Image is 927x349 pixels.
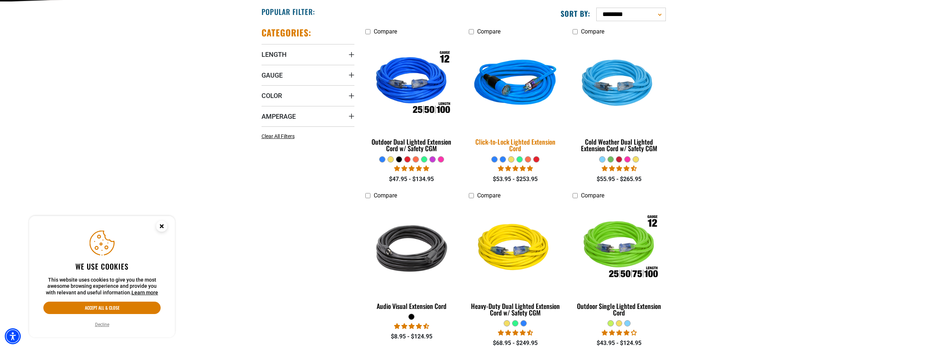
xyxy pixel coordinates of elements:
[394,165,429,172] span: 4.81 stars
[469,339,562,348] div: $68.95 - $249.95
[149,216,175,239] button: Close this option
[262,44,354,64] summary: Length
[477,28,500,35] span: Compare
[365,203,458,314] a: black Audio Visual Extension Cord
[262,91,282,100] span: Color
[573,203,665,320] a: Outdoor Single Lighted Extension Cord Outdoor Single Lighted Extension Cord
[5,328,21,344] div: Accessibility Menu
[262,7,315,16] h2: Popular Filter:
[602,165,637,172] span: 4.62 stars
[262,106,354,126] summary: Amperage
[573,339,665,348] div: $43.95 - $124.95
[573,303,665,316] div: Outdoor Single Lighted Extension Cord
[131,290,158,295] a: This website uses cookies to give you the most awesome browsing experience and provide you with r...
[394,323,429,330] span: 4.73 stars
[573,39,665,156] a: Light Blue Cold Weather Dual Lighted Extension Cord w/ Safety CGM
[29,216,175,338] aside: Cookie Consent
[43,277,161,296] p: This website uses cookies to give you the most awesome browsing experience and provide you with r...
[469,138,562,152] div: Click-to-Lock Lighted Extension Cord
[43,302,161,314] button: Accept all & close
[464,38,566,131] img: blue
[366,42,457,126] img: Outdoor Dual Lighted Extension Cord w/ Safety CGM
[262,27,312,38] h2: Categories:
[469,175,562,184] div: $53.95 - $253.95
[469,303,562,316] div: Heavy-Duty Dual Lighted Extension Cord w/ Safety CGM
[262,71,283,79] span: Gauge
[262,112,296,121] span: Amperage
[366,206,457,290] img: black
[365,175,458,184] div: $47.95 - $134.95
[262,133,298,140] a: Clear All Filters
[365,303,458,309] div: Audio Visual Extension Cord
[573,206,665,290] img: Outdoor Single Lighted Extension Cord
[374,192,397,199] span: Compare
[498,329,533,336] span: 4.64 stars
[262,85,354,106] summary: Color
[374,28,397,35] span: Compare
[581,192,604,199] span: Compare
[573,175,665,184] div: $55.95 - $265.95
[262,65,354,85] summary: Gauge
[365,138,458,152] div: Outdoor Dual Lighted Extension Cord w/ Safety CGM
[469,203,562,320] a: yellow Heavy-Duty Dual Lighted Extension Cord w/ Safety CGM
[581,28,604,35] span: Compare
[93,321,111,328] button: Decline
[477,192,500,199] span: Compare
[262,50,287,59] span: Length
[561,9,590,18] label: Sort by:
[365,39,458,156] a: Outdoor Dual Lighted Extension Cord w/ Safety CGM Outdoor Dual Lighted Extension Cord w/ Safety CGM
[602,329,637,336] span: 4.00 stars
[573,138,665,152] div: Cold Weather Dual Lighted Extension Cord w/ Safety CGM
[365,332,458,341] div: $8.95 - $124.95
[498,165,533,172] span: 4.87 stars
[470,206,561,290] img: yellow
[262,133,295,139] span: Clear All Filters
[469,39,562,156] a: blue Click-to-Lock Lighted Extension Cord
[573,42,665,126] img: Light Blue
[43,262,161,271] h2: We use cookies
